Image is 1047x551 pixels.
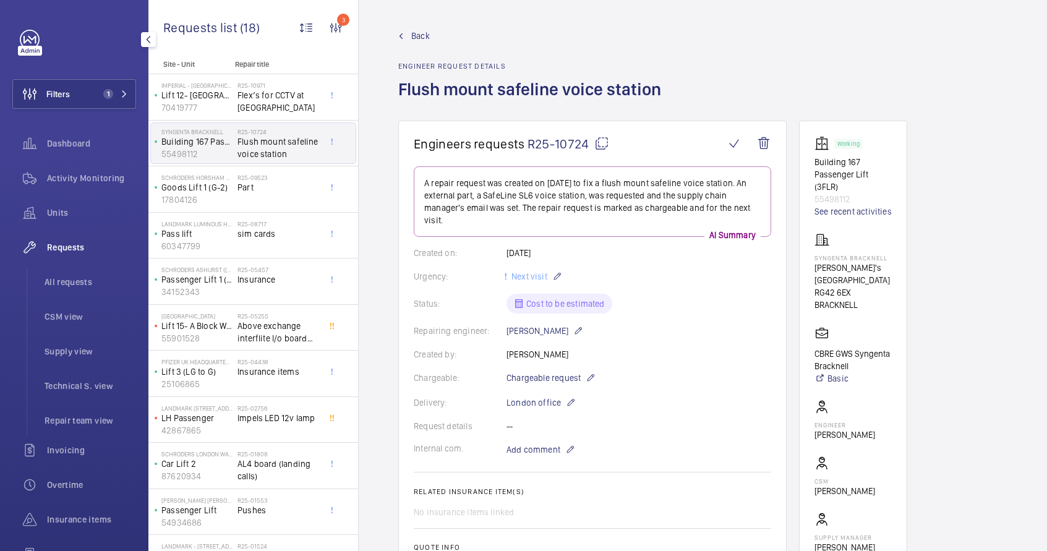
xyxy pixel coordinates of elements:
[161,240,233,252] p: 60347799
[237,412,319,424] span: Impels LED 12v lamp
[47,479,136,491] span: Overtime
[237,358,319,365] h2: R25-04438
[161,101,233,114] p: 70419777
[414,487,771,496] h2: Related insurance item(s)
[161,470,233,482] p: 87620934
[506,323,583,338] p: [PERSON_NAME]
[161,82,233,89] p: Imperial - [GEOGRAPHIC_DATA]
[509,271,547,281] span: Next visit
[704,229,761,241] p: AI Summary
[161,332,233,344] p: 55901528
[103,89,113,99] span: 1
[237,458,319,482] span: AL4 board (landing calls)
[814,429,875,441] p: [PERSON_NAME]
[45,414,136,427] span: Repair team view
[237,320,319,344] span: Above exchange interflite I/o board from ILE
[237,365,319,378] span: Insurance items
[46,88,70,100] span: Filters
[161,516,233,529] p: 54934686
[47,172,136,184] span: Activity Monitoring
[148,60,230,69] p: Site - Unit
[506,443,560,456] span: Add comment
[814,205,892,218] a: See recent activities
[47,444,136,456] span: Invoicing
[237,82,319,89] h2: R25-10971
[506,395,576,410] p: London office
[237,542,319,550] h2: R25-01524
[528,136,609,152] span: R25-10724
[161,181,233,194] p: Goods Lift 1 (G-2)
[161,220,233,228] p: Landmark Luminous House
[161,404,233,412] p: Landmark [STREET_ADDRESS]
[814,286,892,311] p: RG42 6EX BRACKNELL
[411,30,430,42] span: Back
[837,142,860,146] p: Working
[161,320,233,332] p: Lift 15- A Block West (RH) Building 201
[47,241,136,254] span: Requests
[161,542,233,550] p: Landmark - [STREET_ADDRESS][PERSON_NAME]
[414,136,525,152] span: Engineers requests
[12,79,136,109] button: Filters1
[814,534,892,541] p: Supply manager
[814,348,892,372] p: CBRE GWS Syngenta Bracknell
[814,485,875,497] p: [PERSON_NAME]
[161,135,233,148] p: Building 167 Passenger Lift (3FLR)
[161,128,233,135] p: Syngenta Bracknell
[814,193,892,205] p: 55498112
[161,286,233,298] p: 34152343
[161,266,233,273] p: Schroders Ashurst ([GEOGRAPHIC_DATA])
[237,312,319,320] h2: R25-05255
[237,266,319,273] h2: R25-05457
[45,380,136,392] span: Technical S. view
[235,60,317,69] p: Repair title
[161,194,233,206] p: 17804126
[814,262,892,286] p: [PERSON_NAME]'s [GEOGRAPHIC_DATA]
[161,312,233,320] p: [GEOGRAPHIC_DATA]
[237,450,319,458] h2: R25-01808
[161,148,233,160] p: 55498112
[237,273,319,286] span: Insurance
[237,220,319,228] h2: R25-08717
[237,135,319,160] span: Flush mount safeline voice station
[814,136,834,151] img: elevator.svg
[161,365,233,378] p: Lift 3 (LG to G)
[161,174,233,181] p: Schroders Horsham Holmwood ([GEOGRAPHIC_DATA])
[398,62,669,70] h2: Engineer request details
[163,20,240,35] span: Requests list
[45,345,136,357] span: Supply view
[47,207,136,219] span: Units
[47,137,136,150] span: Dashboard
[506,372,581,384] span: Chargeable request
[161,358,233,365] p: Pfizer UK Headquarters
[237,228,319,240] span: sim cards
[237,504,319,516] span: Pushes
[161,378,233,390] p: 25106865
[814,372,892,385] a: Basic
[161,273,233,286] p: Passenger Lift 1 (G-2)
[814,477,875,485] p: CSM
[47,513,136,526] span: Insurance items
[161,424,233,437] p: 42867865
[45,276,136,288] span: All requests
[237,497,319,504] h2: R25-01553
[424,177,761,226] p: A repair request was created on [DATE] to fix a flush mount safeline voice station. An external p...
[237,128,319,135] h2: R25-10724
[237,404,319,412] h2: R25-02756
[237,174,319,181] h2: R25-09523
[237,89,319,114] span: Flex’s for CCTV at [GEOGRAPHIC_DATA]
[161,228,233,240] p: Pass lift
[45,310,136,323] span: CSM view
[161,504,233,516] p: Passenger Lift
[161,412,233,424] p: LH Passenger
[161,497,233,504] p: [PERSON_NAME] [PERSON_NAME] Data Centre
[237,181,319,194] span: Part
[814,254,892,262] p: Syngenta Bracknell
[161,450,233,458] p: Schroders London Wall
[814,421,875,429] p: Engineer
[814,156,892,193] p: Building 167 Passenger Lift (3FLR)
[161,89,233,101] p: Lift 12- [GEOGRAPHIC_DATA] Block (Passenger)
[161,458,233,470] p: Car Lift 2
[398,78,669,121] h1: Flush mount safeline voice station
